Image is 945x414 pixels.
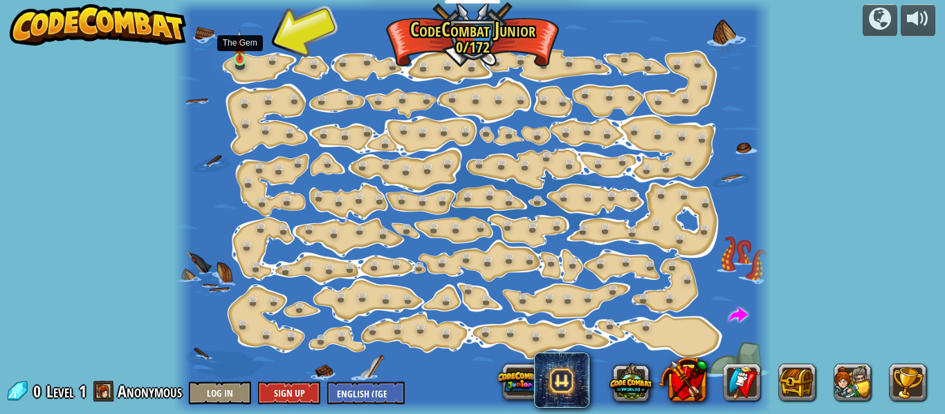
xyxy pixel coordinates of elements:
[33,380,45,402] span: 0
[10,4,187,46] img: CodeCombat - Learn how to code by playing a game
[863,4,897,37] button: Campaigns
[189,382,251,404] button: Log In
[258,382,320,404] button: Sign Up
[901,4,935,37] button: Adjust volume
[233,30,246,60] img: level-banner-unstarted.png
[118,380,182,402] span: Anonymous
[46,380,74,403] span: Level
[79,380,86,402] span: 1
